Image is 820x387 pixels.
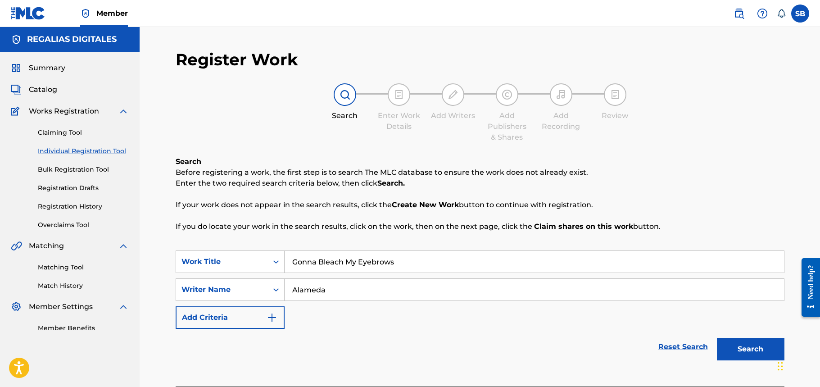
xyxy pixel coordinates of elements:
[176,221,784,232] p: If you do locate your work in the search results, click on the work, then on the next page, click...
[118,106,129,117] img: expand
[29,301,93,312] span: Member Settings
[176,178,784,189] p: Enter the two required search criteria below, then click
[176,250,784,365] form: Search Form
[502,89,512,100] img: step indicator icon for Add Publishers & Shares
[376,110,421,132] div: Enter Work Details
[791,5,809,23] div: User Menu
[322,110,367,121] div: Search
[38,220,129,230] a: Overclaims Tool
[556,89,566,100] img: step indicator icon for Add Recording
[11,84,57,95] a: CatalogCatalog
[27,34,117,45] h5: REGALIAS DIGITALES
[38,263,129,272] a: Matching Tool
[11,34,22,45] img: Accounts
[176,200,784,210] p: If your work does not appear in the search results, click the button to continue with registration.
[29,84,57,95] span: Catalog
[38,128,129,137] a: Claiming Tool
[38,281,129,291] a: Match History
[448,89,458,100] img: step indicator icon for Add Writers
[757,8,768,19] img: help
[267,312,277,323] img: 9d2ae6d4665cec9f34b9.svg
[29,106,99,117] span: Works Registration
[11,7,45,20] img: MLC Logo
[176,167,784,178] p: Before registering a work, the first step is to search The MLC database to ensure the work does n...
[38,165,129,174] a: Bulk Registration Tool
[485,110,530,143] div: Add Publishers & Shares
[392,200,459,209] strong: Create New Work
[654,337,712,357] a: Reset Search
[29,63,65,73] span: Summary
[430,110,476,121] div: Add Writers
[11,241,22,251] img: Matching
[80,8,91,19] img: Top Rightsholder
[176,50,298,70] h2: Register Work
[753,5,771,23] div: Help
[11,63,22,73] img: Summary
[730,5,748,23] a: Public Search
[775,344,820,387] iframe: Chat Widget
[377,179,405,187] strong: Search.
[181,284,263,295] div: Writer Name
[38,202,129,211] a: Registration History
[96,8,128,18] span: Member
[534,222,633,231] strong: Claim shares on this work
[394,89,404,100] img: step indicator icon for Enter Work Details
[539,110,584,132] div: Add Recording
[593,110,638,121] div: Review
[176,306,285,329] button: Add Criteria
[795,251,820,324] iframe: Resource Center
[778,353,783,380] div: Drag
[11,106,23,117] img: Works Registration
[11,63,65,73] a: SummarySummary
[777,9,786,18] div: Notifications
[340,89,350,100] img: step indicator icon for Search
[717,338,784,360] button: Search
[29,241,64,251] span: Matching
[176,157,201,166] b: Search
[38,323,129,333] a: Member Benefits
[734,8,744,19] img: search
[38,146,129,156] a: Individual Registration Tool
[610,89,621,100] img: step indicator icon for Review
[38,183,129,193] a: Registration Drafts
[11,84,22,95] img: Catalog
[118,301,129,312] img: expand
[11,301,22,312] img: Member Settings
[181,256,263,267] div: Work Title
[118,241,129,251] img: expand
